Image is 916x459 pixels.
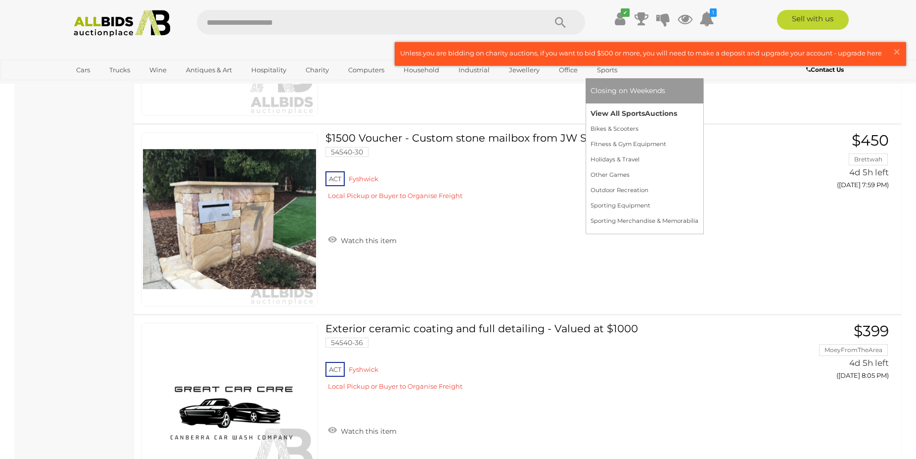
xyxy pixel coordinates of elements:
a: 1 [699,10,714,28]
i: ✔ [621,8,630,17]
i: 1 [710,8,717,17]
a: Trucks [103,62,137,78]
button: Search [536,10,585,35]
a: Antiques & Art [180,62,238,78]
a: Computers [342,62,391,78]
span: $450 [852,131,889,150]
a: Contact Us [806,64,846,75]
a: Charity [299,62,335,78]
a: Hospitality [245,62,293,78]
a: Exterior ceramic coating and full detailing - Valued at $1000 54540-36 ACT Fyshwick Local Pickup ... [333,323,766,398]
a: Cars [70,62,96,78]
span: $399 [854,322,889,340]
a: $399 MoeyFromTheArea 4d 5h left ([DATE] 8:05 PM) [780,323,891,385]
a: $1500 Voucher - Custom stone mailbox from JW Stonework 54540-30 ACT Fyshwick Local Pickup or Buye... [333,132,766,207]
a: Sell with us [777,10,849,30]
a: [GEOGRAPHIC_DATA] [70,78,153,95]
img: Allbids.com.au [68,10,176,37]
a: Sports [591,62,624,78]
a: Wine [143,62,173,78]
span: Watch this item [338,236,397,245]
b: Contact Us [806,66,844,73]
a: Household [397,62,446,78]
a: Industrial [452,62,496,78]
a: Office [552,62,584,78]
a: $450 Brettwah 4d 5h left ([DATE] 7:59 PM) [780,132,891,194]
img: 54540-30a.png [143,133,316,306]
a: Jewellery [503,62,546,78]
a: Watch this item [325,232,399,247]
a: Watch this item [325,423,399,438]
a: ✔ [612,10,627,28]
span: Watch this item [338,427,397,436]
span: × [892,42,901,61]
